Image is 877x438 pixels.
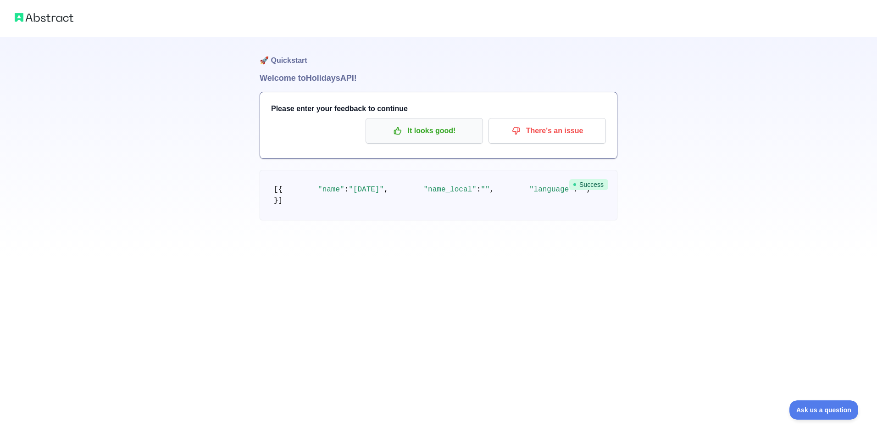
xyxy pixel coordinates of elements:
span: Success [569,179,608,190]
iframe: Toggle Customer Support [789,400,859,420]
span: "name_local" [423,185,476,194]
button: It looks good! [366,118,483,144]
span: : [477,185,481,194]
h3: Please enter your feedback to continue [271,103,606,114]
p: There's an issue [495,123,599,139]
h1: 🚀 Quickstart [260,37,617,72]
span: "" [481,185,489,194]
span: , [384,185,389,194]
img: Abstract logo [15,11,73,24]
span: , [490,185,494,194]
span: [ [274,185,278,194]
span: "language" [529,185,573,194]
span: : [344,185,349,194]
span: "name" [318,185,344,194]
button: There's an issue [488,118,606,144]
p: It looks good! [372,123,476,139]
span: "[DATE]" [349,185,384,194]
h1: Welcome to Holidays API! [260,72,617,84]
